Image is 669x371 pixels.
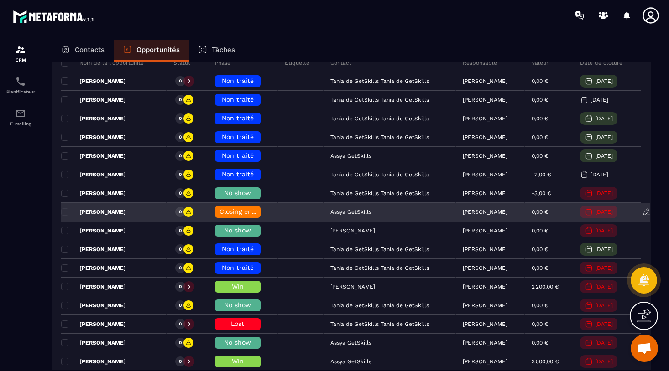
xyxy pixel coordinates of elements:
[75,46,105,54] p: Contacts
[595,227,613,234] p: [DATE]
[179,302,182,309] p: 0
[222,114,254,122] span: Non traité
[595,115,613,122] p: [DATE]
[532,265,548,271] p: 0,00 €
[231,320,244,327] span: Lost
[463,153,507,159] p: [PERSON_NAME]
[61,246,126,253] p: [PERSON_NAME]
[532,171,551,178] p: -2,00 €
[61,283,126,290] p: [PERSON_NAME]
[52,40,114,62] a: Contacts
[222,96,254,103] span: Non traité
[532,283,559,290] p: 2 200,00 €
[463,190,507,196] p: [PERSON_NAME]
[532,340,548,346] p: 0,00 €
[179,97,182,103] p: 0
[532,153,548,159] p: 0,00 €
[330,59,351,67] p: Contact
[463,283,507,290] p: [PERSON_NAME]
[595,134,613,140] p: [DATE]
[532,302,548,309] p: 0,00 €
[532,190,551,196] p: -3,00 €
[591,97,608,103] p: [DATE]
[532,246,548,252] p: 0,00 €
[189,40,244,62] a: Tâches
[532,78,548,84] p: 0,00 €
[212,46,235,54] p: Tâches
[61,77,126,85] p: [PERSON_NAME]
[179,227,182,234] p: 0
[595,78,613,84] p: [DATE]
[595,358,613,365] p: [DATE]
[532,134,548,140] p: 0,00 €
[179,265,182,271] p: 0
[114,40,189,62] a: Opportunités
[463,209,507,215] p: [PERSON_NAME]
[595,190,613,196] p: [DATE]
[15,108,26,119] img: email
[179,246,182,252] p: 0
[463,97,507,103] p: [PERSON_NAME]
[222,152,254,159] span: Non traité
[61,115,126,122] p: [PERSON_NAME]
[463,171,507,178] p: [PERSON_NAME]
[463,115,507,122] p: [PERSON_NAME]
[463,340,507,346] p: [PERSON_NAME]
[595,340,613,346] p: [DATE]
[61,208,126,216] p: [PERSON_NAME]
[463,59,497,67] p: Responsable
[61,190,126,197] p: [PERSON_NAME]
[61,264,126,272] p: [PERSON_NAME]
[61,227,126,234] p: [PERSON_NAME]
[222,170,254,178] span: Non traité
[179,153,182,159] p: 0
[2,57,39,62] p: CRM
[595,209,613,215] p: [DATE]
[61,302,126,309] p: [PERSON_NAME]
[595,283,613,290] p: [DATE]
[179,321,182,327] p: 0
[463,134,507,140] p: [PERSON_NAME]
[532,321,548,327] p: 0,00 €
[61,171,126,178] p: [PERSON_NAME]
[532,227,548,234] p: 0,00 €
[179,115,182,122] p: 0
[222,133,254,140] span: Non traité
[222,245,254,252] span: Non traité
[631,335,658,362] a: Ouvrir le chat
[2,121,39,126] p: E-mailing
[179,358,182,365] p: 0
[224,339,251,346] span: No show
[463,227,507,234] p: [PERSON_NAME]
[179,171,182,178] p: 0
[463,321,507,327] p: [PERSON_NAME]
[61,358,126,365] p: [PERSON_NAME]
[220,208,272,215] span: Closing en cours
[463,246,507,252] p: [PERSON_NAME]
[222,77,254,84] span: Non traité
[15,76,26,87] img: scheduler
[179,209,182,215] p: 0
[179,340,182,346] p: 0
[595,302,613,309] p: [DATE]
[2,37,39,69] a: formationformationCRM
[2,101,39,133] a: emailemailE-mailing
[173,59,190,67] p: Statut
[224,301,251,309] span: No show
[285,59,309,67] p: Étiquette
[61,152,126,160] p: [PERSON_NAME]
[13,8,95,25] img: logo
[463,265,507,271] p: [PERSON_NAME]
[2,69,39,101] a: schedulerschedulerPlanificateur
[463,302,507,309] p: [PERSON_NAME]
[580,59,622,67] p: Date de clôture
[61,134,126,141] p: [PERSON_NAME]
[532,209,548,215] p: 0,00 €
[532,115,548,122] p: 0,00 €
[136,46,180,54] p: Opportunités
[595,265,613,271] p: [DATE]
[61,339,126,346] p: [PERSON_NAME]
[15,44,26,55] img: formation
[224,227,251,234] span: No show
[532,358,559,365] p: 3 500,00 €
